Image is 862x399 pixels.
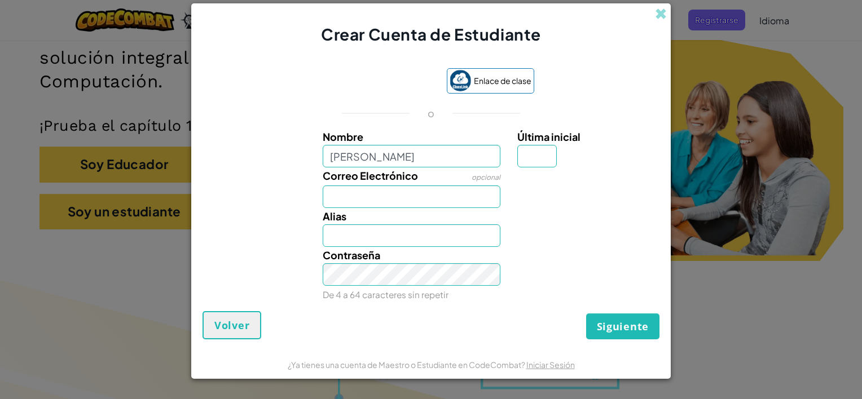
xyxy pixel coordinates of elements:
[214,318,249,332] span: Volver
[586,313,659,339] button: Siguiente
[517,130,580,143] span: Última inicial
[474,73,531,89] span: Enlace de clase
[321,24,541,44] span: Crear Cuenta de Estudiante
[323,130,363,143] span: Nombre
[323,289,448,300] small: De 4 a 64 caracteres sin repetir
[428,107,434,120] p: o
[526,360,575,370] a: Iniciar Sesión
[472,173,500,181] span: opcional
[323,69,441,94] iframe: Botón de Acceder con Google
[288,360,526,370] span: ¿Ya tienes una cuenta de Maestro o Estudiante en CodeCombat?
[323,249,380,261] span: Contraseña
[450,70,471,91] img: classlink-logo-small.png
[203,311,261,339] button: Volver
[323,210,346,223] span: Alias
[597,320,649,333] span: Siguiente
[323,169,418,182] span: Correo Electrónico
